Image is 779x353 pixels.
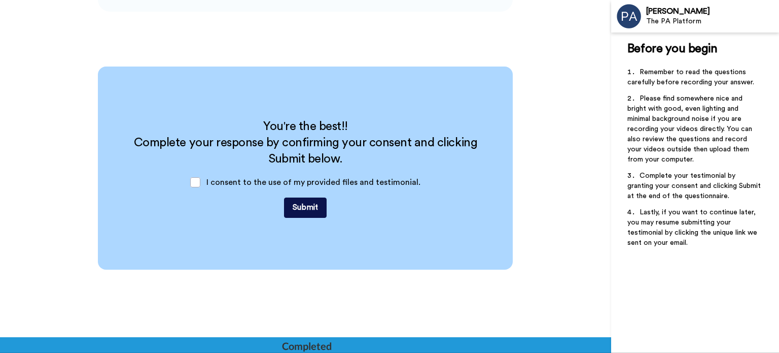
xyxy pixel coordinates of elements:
[627,43,717,55] span: Before you begin
[646,7,778,16] div: [PERSON_NAME]
[263,120,348,133] span: You're the best!!
[284,198,327,218] button: Submit
[646,17,778,26] div: The PA Platform
[134,137,480,165] span: Complete your response by confirming your consent and clicking Submit below.
[206,178,420,186] span: I consent to the use of my provided files and testimonial.
[627,69,754,86] span: Remember to read the questions carefully before recording your answer.
[617,4,641,28] img: Profile Image
[627,209,759,246] span: Lastly, if you want to continue later, you may resume submitting your testimonial by clicking the...
[627,95,754,163] span: Please find somewhere nice and bright with good, even lighting and minimal background noise if yo...
[627,172,763,200] span: Complete your testimonial by granting your consent and clicking Submit at the end of the question...
[282,339,331,353] div: Completed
